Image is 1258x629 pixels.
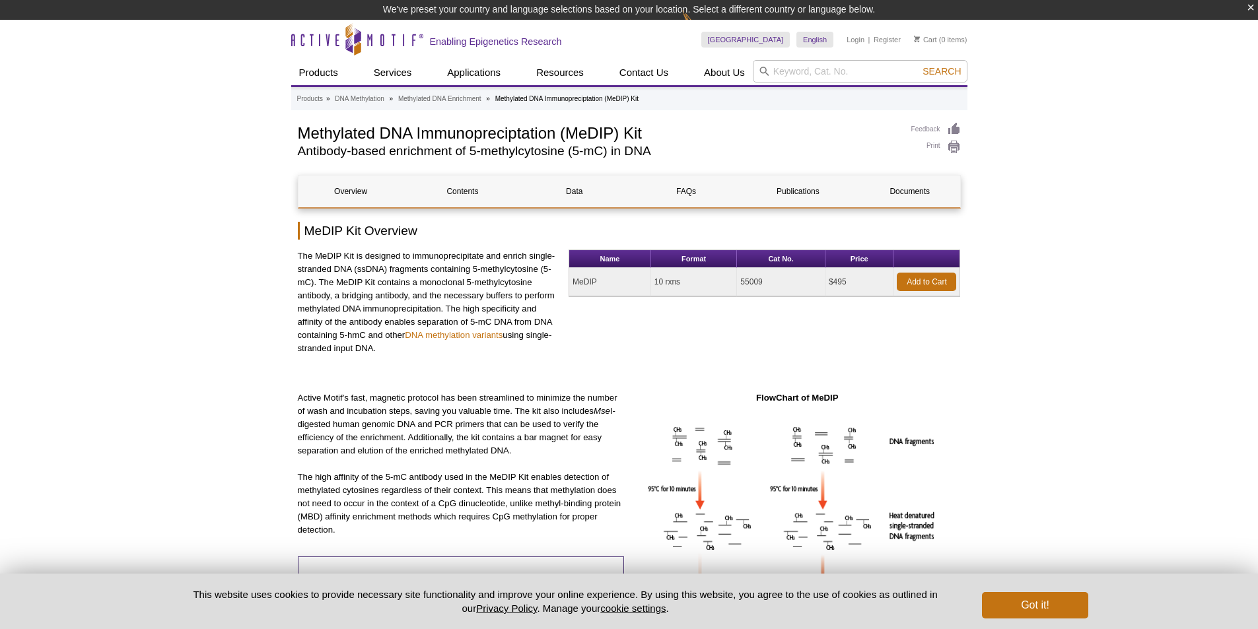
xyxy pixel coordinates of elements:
a: Resources [528,60,592,85]
a: Documents [857,176,962,207]
button: Search [919,65,965,77]
a: Contact Us [612,60,676,85]
li: Methylated DNA Immunopreciptation (MeDIP) Kit [495,95,639,102]
li: | [868,32,870,48]
em: Mse [594,406,610,416]
h2: Antibody-based enrichment of 5-methylcytosine (5-mC) in DNA [298,145,898,157]
th: Price [825,250,894,268]
li: » [390,95,394,102]
a: Publications [746,176,851,207]
p: The MeDIP Kit is designed to immunoprecipitate and enrich single-stranded DNA (ssDNA) fragments c... [298,249,559,355]
td: 10 rxns [651,268,738,296]
a: DNA Methylation [335,93,384,105]
a: Methylated DNA Enrichment [398,93,481,105]
a: Data [522,176,627,207]
a: Services [366,60,420,85]
h2: MeDIP Kit Overview [298,222,961,240]
th: Format [651,250,738,268]
a: Privacy Policy [476,603,537,614]
td: $495 [825,268,894,296]
a: Feedback [911,122,961,137]
a: Print [911,140,961,154]
li: (0 items) [914,32,967,48]
a: English [796,32,833,48]
img: Your Cart [914,36,920,42]
p: This website uses cookies to provide necessary site functionality and improve your online experie... [170,587,961,615]
h2: Enabling Epigenetics Research [430,36,562,48]
td: MeDIP [569,268,651,296]
a: FAQs [633,176,738,207]
img: Change Here [682,10,717,41]
a: Products [297,93,323,105]
li: » [486,95,490,102]
a: Contents [410,176,515,207]
button: Got it! [982,592,1088,618]
a: About Us [696,60,753,85]
a: Add to Cart [897,273,956,291]
p: Active Motif's fast, magnetic protocol has been streamlined to minimize the number of wash and in... [298,391,625,457]
a: DNA methylation variants [405,330,503,340]
li: » [326,95,330,102]
a: Products [291,60,346,85]
a: Cart [914,35,937,44]
h1: Methylated DNA Immunopreciptation (MeDIP) Kit [298,122,898,142]
th: Cat No. [737,250,825,268]
p: The high affinity of the 5-mC antibody used in the MeDIP Kit enables detection of methylated cyto... [298,471,625,537]
button: cookie settings [600,603,666,614]
a: Register [874,35,901,44]
span: Search [923,66,961,77]
a: Applications [439,60,508,85]
input: Keyword, Cat. No. [753,60,967,83]
strong: FlowChart of MeDIP [756,393,839,403]
a: Login [847,35,864,44]
td: 55009 [737,268,825,296]
a: [GEOGRAPHIC_DATA] [701,32,790,48]
a: Overview [298,176,403,207]
th: Name [569,250,651,268]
